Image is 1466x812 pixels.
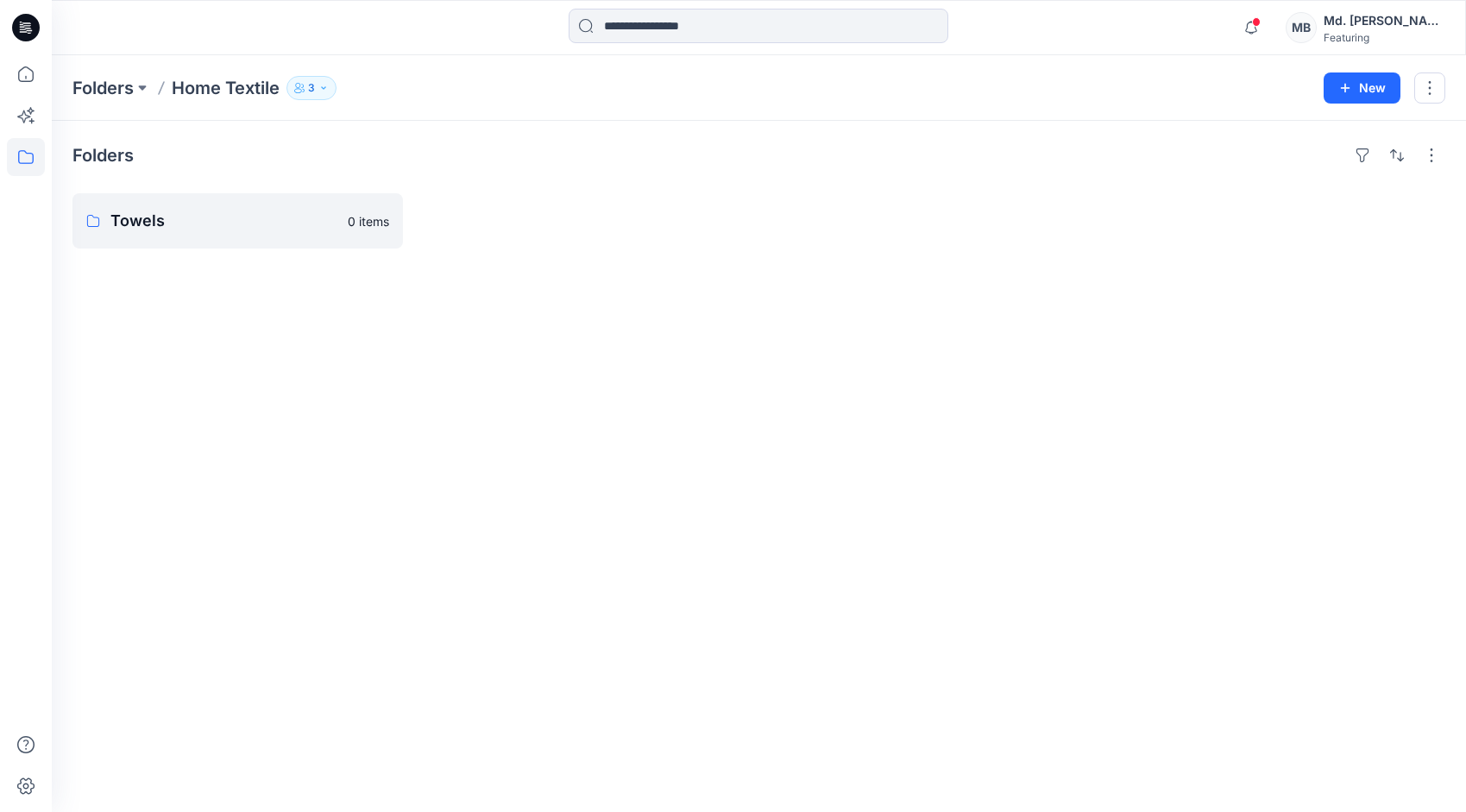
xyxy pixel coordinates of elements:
[1324,10,1444,31] div: Md. [PERSON_NAME]
[72,193,403,249] a: Towels0 items
[1324,72,1400,104] button: New
[286,76,337,100] button: 3
[348,212,389,230] p: 0 items
[172,76,280,100] p: Home Textile
[110,209,337,233] p: Towels
[308,79,315,98] p: 3
[1286,12,1317,43] div: MB
[72,145,134,166] h4: Folders
[1324,31,1444,44] div: Featuring
[72,76,134,100] a: Folders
